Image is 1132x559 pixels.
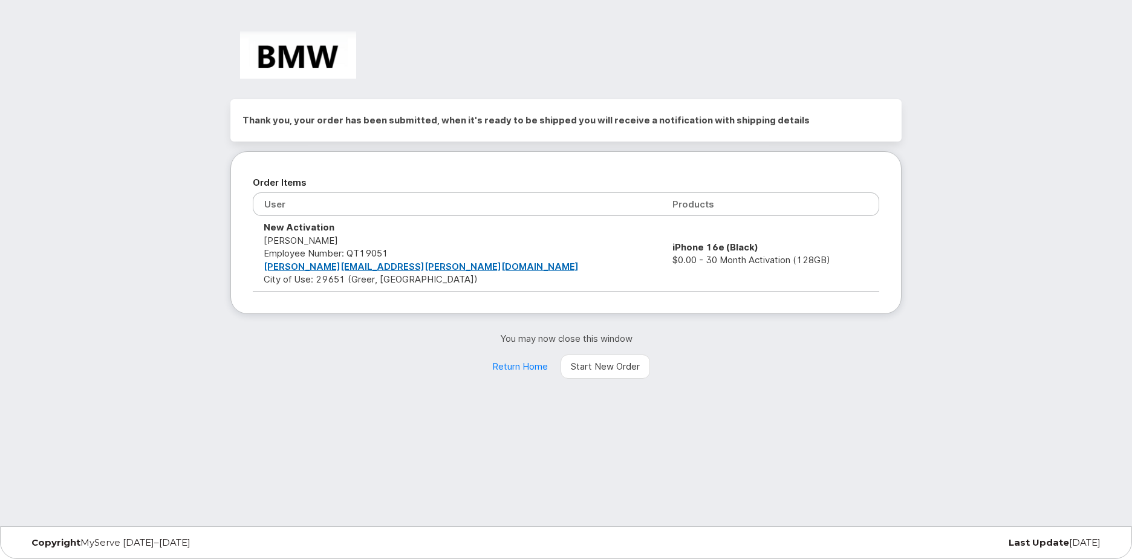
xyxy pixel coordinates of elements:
[264,221,334,233] strong: New Activation
[253,192,662,216] th: User
[672,241,758,253] strong: iPhone 16e (Black)
[662,192,879,216] th: Products
[242,111,890,129] h2: Thank you, your order has been submitted, when it's ready to be shipped you will receive a notifi...
[482,355,558,379] a: Return Home
[561,355,650,379] a: Start New Order
[264,261,579,272] a: [PERSON_NAME][EMAIL_ADDRESS][PERSON_NAME][DOMAIN_NAME]
[253,216,662,291] td: [PERSON_NAME] City of Use: 29651 (Greer, [GEOGRAPHIC_DATA])
[22,538,385,548] div: MyServe [DATE]–[DATE]
[240,31,356,79] img: BMW Manufacturing Co LLC
[1009,537,1069,548] strong: Last Update
[662,216,879,291] td: $0.00 - 30 Month Activation (128GB)
[253,174,879,192] h2: Order Items
[31,537,80,548] strong: Copyright
[747,538,1110,548] div: [DATE]
[230,332,902,345] p: You may now close this window
[264,247,388,259] span: Employee Number: QT19051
